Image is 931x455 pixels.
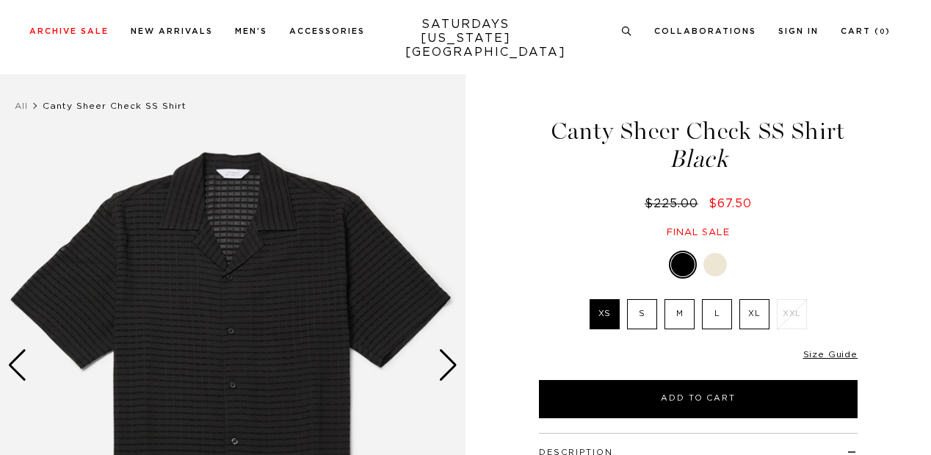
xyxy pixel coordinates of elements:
a: New Arrivals [131,27,213,35]
div: Next slide [438,349,458,381]
a: Archive Sale [29,27,109,35]
a: Size Guide [803,350,858,359]
a: All [15,101,28,110]
a: Sign In [778,27,819,35]
span: Black [537,147,860,171]
span: Canty Sheer Check SS Shirt [43,101,186,110]
div: Previous slide [7,349,27,381]
h1: Canty Sheer Check SS Shirt [537,119,860,171]
label: S [627,299,657,329]
a: SATURDAYS[US_STATE][GEOGRAPHIC_DATA] [405,18,526,60]
label: M [664,299,695,329]
small: 0 [880,29,885,35]
label: XL [739,299,769,329]
a: Collaborations [654,27,756,35]
a: Accessories [289,27,365,35]
label: XS [590,299,620,329]
label: L [702,299,732,329]
a: Men's [235,27,267,35]
span: $67.50 [709,198,752,209]
div: Final sale [537,226,860,239]
a: Cart (0) [841,27,891,35]
button: Add to Cart [539,380,858,418]
del: $225.00 [645,198,704,209]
